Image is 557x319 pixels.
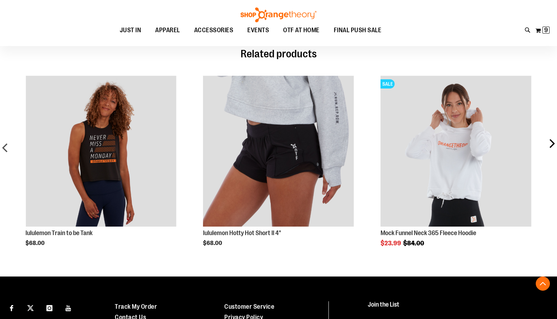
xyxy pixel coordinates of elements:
[368,301,543,314] h4: Join the List
[381,240,402,247] span: $23.99
[62,301,75,314] a: Visit our Youtube page
[27,305,34,311] img: Twitter
[224,303,274,310] a: Customer Service
[241,48,317,60] span: Related products
[203,76,354,227] img: Product image for lululemon Hotty Hot Short II 4"
[247,22,269,38] span: EVENTS
[24,301,37,314] a: Visit our X page
[26,240,46,246] span: $68.00
[148,22,187,39] a: APPAREL
[26,76,176,228] a: Product Page Link
[381,229,476,237] a: Mock Funnel Neck 365 Fleece Hoodie
[203,76,354,228] a: Product Page Link
[26,76,176,227] img: Product image for lululemon Train to be Tank
[240,22,276,39] a: EVENTS
[194,22,234,38] span: ACCESSORIES
[5,301,18,314] a: Visit our Facebook page
[203,229,281,237] a: lululemon Hotty Hot Short II 4"
[113,22,148,39] a: JUST IN
[43,301,56,314] a: Visit our Instagram page
[155,22,180,38] span: APPAREL
[26,229,92,237] a: lululemon Train to be Tank
[381,76,531,227] img: Product image for Mock Funnel Neck 365 Fleece Hoodie
[240,7,317,22] img: Shop Orangetheory
[283,22,320,38] span: OTF AT HOME
[187,22,241,39] a: ACCESSORIES
[115,303,157,310] a: Track My Order
[544,27,548,34] span: 9
[403,240,425,247] span: $84.00
[327,22,389,39] a: FINAL PUSH SALE
[334,22,382,38] span: FINAL PUSH SALE
[203,240,223,246] span: $68.00
[381,79,395,89] span: SALE
[276,22,327,39] a: OTF AT HOME
[536,277,550,291] button: Back To Top
[381,76,531,228] a: Product Page Link
[120,22,141,38] span: JUST IN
